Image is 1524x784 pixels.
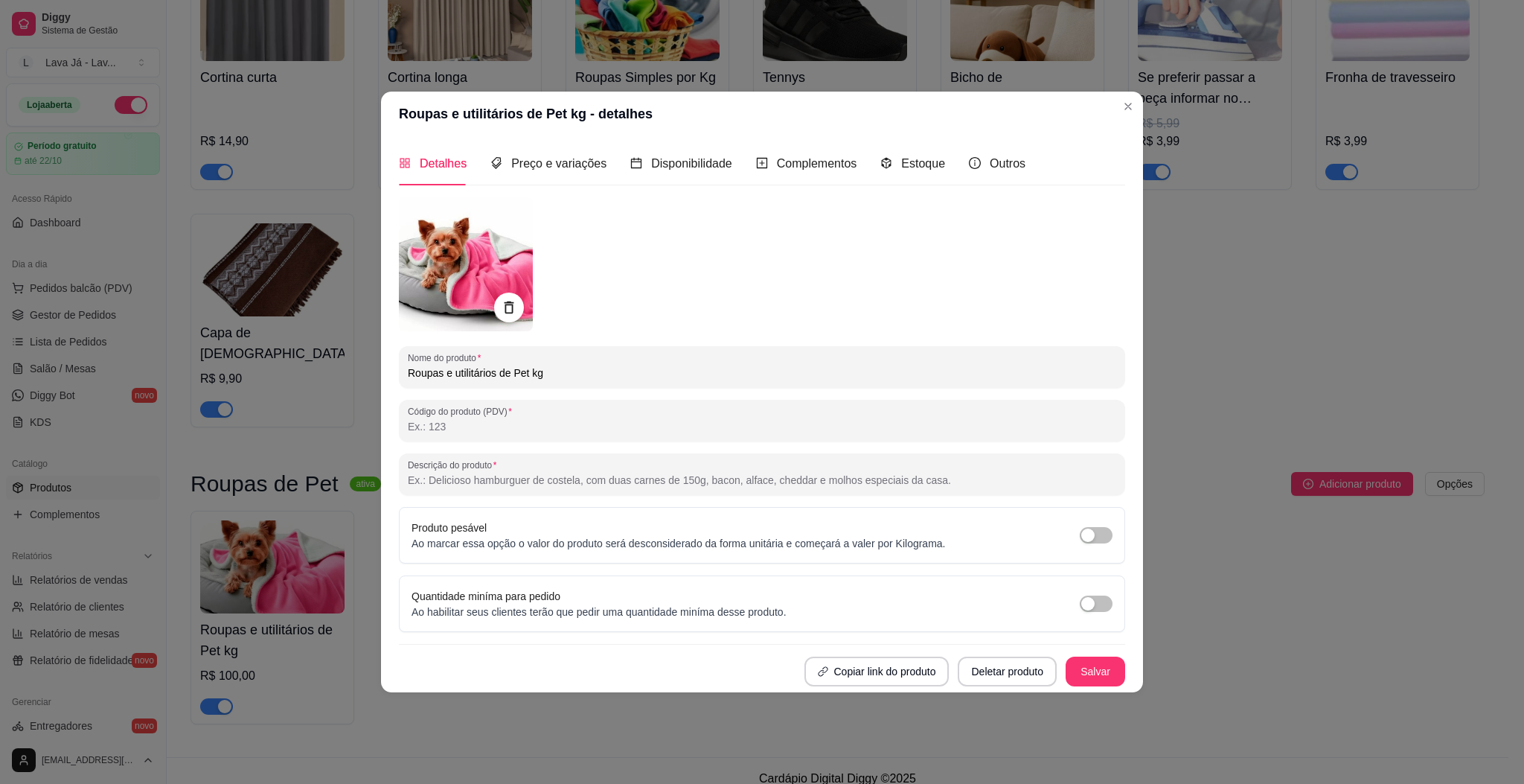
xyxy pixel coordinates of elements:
[880,157,892,169] span: code-sandbox
[777,157,857,170] span: Complementos
[408,473,1116,488] input: Descrição do produto
[412,536,946,551] p: Ao marcar essa opção o valor do produto será desconsiderado da forma unitária e começará a valer ...
[651,157,732,170] span: Disponibilidade
[901,157,945,170] span: Estoque
[958,657,1057,686] button: Deletar produto
[408,405,517,418] label: Código do produto (PDV)
[1116,95,1140,118] button: Close
[990,157,1025,170] span: Outros
[804,657,950,686] button: Copiar link do produto
[420,157,467,170] span: Detalhes
[969,157,981,169] span: info-circle
[381,92,1143,136] header: Roupas e utilitários de Pet kg - detalhes
[408,459,502,471] label: Descrição do produto
[630,157,642,169] span: calendar
[756,157,768,169] span: plus-square
[412,605,787,619] p: Ao habilitar seus clientes terão que pedir uma quantidade miníma desse produto.
[399,157,411,169] span: appstore
[511,157,606,170] span: Preço e variações
[1066,657,1125,686] button: Salvar
[399,197,533,331] img: produto
[408,366,1116,380] input: Nome do produto
[408,351,486,364] label: Nome do produto
[412,590,560,602] label: Quantidade miníma para pedido
[490,157,502,169] span: tags
[412,522,487,534] label: Produto pesável
[408,419,1116,434] input: Código do produto (PDV)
